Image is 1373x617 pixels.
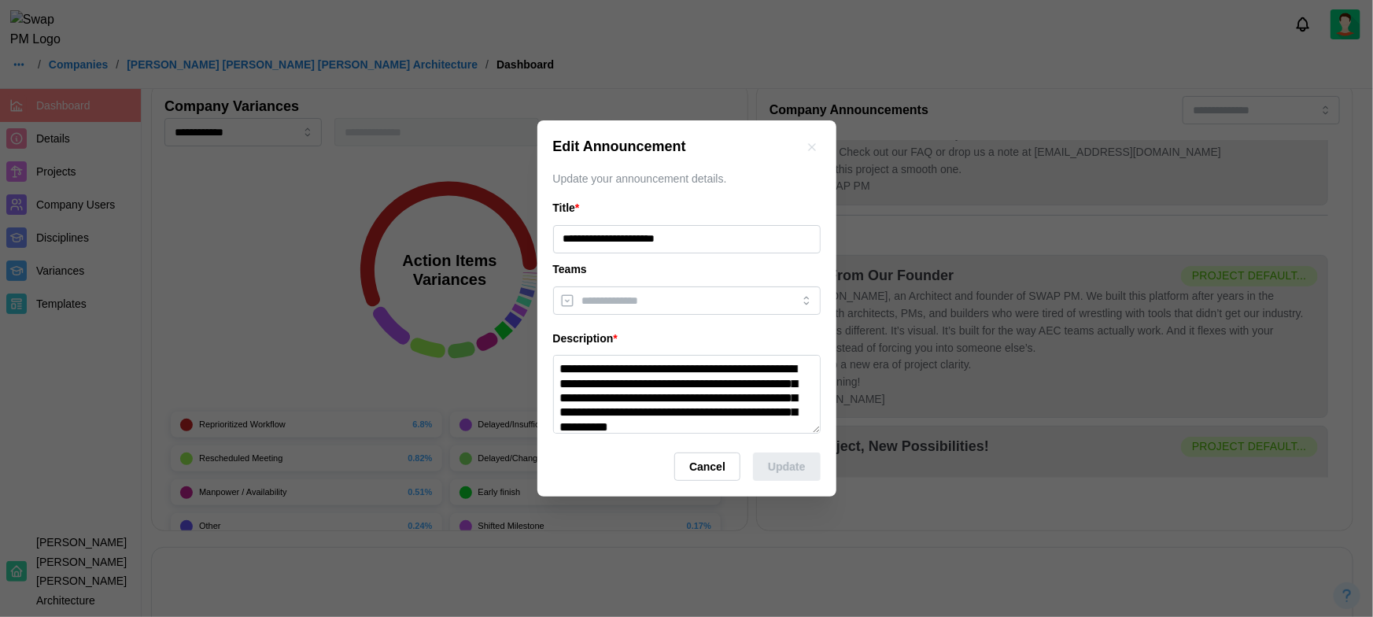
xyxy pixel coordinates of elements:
div: Edit Announcement [553,136,686,158]
div: Description [553,331,821,348]
div: Teams [553,261,821,279]
div: Title [553,200,821,217]
button: Cancel [674,453,740,481]
span: Cancel [689,453,725,480]
div: Update your announcement details. [553,171,821,188]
